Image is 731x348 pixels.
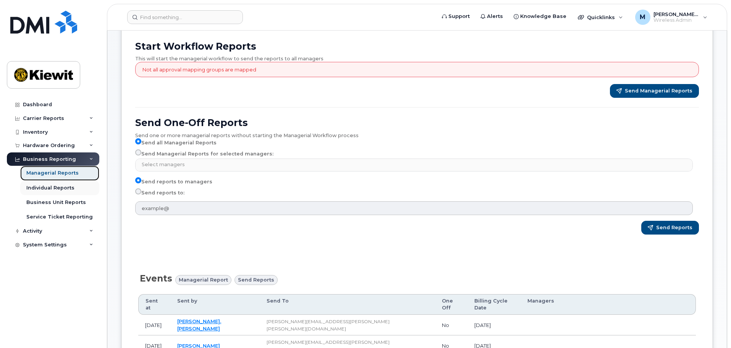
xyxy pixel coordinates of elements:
div: Quicklinks [573,10,628,25]
span: Send Reports [656,224,692,231]
span: Knowledge Base [520,13,566,20]
th: Sent at [138,294,170,315]
th: Sent by [170,294,260,315]
th: Send To [260,294,435,315]
label: Send Managerial Reports for selected managers: [135,149,273,159]
span: Send reports [238,276,274,283]
a: Support [437,9,475,24]
span: Events [140,273,172,284]
h2: Send One-Off Reports [135,117,699,128]
td: No [435,315,467,335]
th: Billing Cycle Date [467,294,521,315]
span: [PERSON_NAME].Mendoza1 [653,11,699,17]
input: Find something... [127,10,243,24]
span: Support [448,13,470,20]
th: One Off [435,294,467,315]
input: Send reports to: [135,188,141,194]
button: Send Reports [641,221,699,235]
a: [PERSON_NAME].[PERSON_NAME] [177,318,221,332]
th: Managers [521,294,696,315]
div: Maria.Mendoza1 [630,10,713,25]
span: [PERSON_NAME][EMAIL_ADDRESS][PERSON_NAME][PERSON_NAME][DOMAIN_NAME] [267,319,390,332]
button: Send Managerial Reports [610,84,699,98]
h2: Start Workflow Reports [135,40,699,52]
td: [DATE] [138,315,170,335]
input: Send Managerial Reports for selected managers: [135,149,141,155]
span: Managerial Report [179,276,228,283]
label: Send reports to managers [135,177,212,186]
span: Send Managerial Reports [625,87,692,94]
iframe: Messenger Launcher [698,315,725,342]
a: Alerts [475,9,508,24]
td: [DATE] [467,315,521,335]
input: Send reports to managers [135,177,141,183]
a: Knowledge Base [508,9,572,24]
label: Send all Managerial Reports [135,138,217,147]
span: M [640,13,645,22]
div: This will start the managerial workflow to send the reports to all managers [135,52,699,62]
div: Send one or more managerial reports without starting the Managerial Workflow process [135,129,699,139]
span: Wireless Admin [653,17,699,23]
span: Quicklinks [587,14,615,20]
input: example@ [135,201,693,215]
p: Not all approval mapping groups are mapped [142,66,256,73]
span: Alerts [487,13,503,20]
input: Send all Managerial Reports [135,138,141,144]
label: Send reports to: [135,188,184,197]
